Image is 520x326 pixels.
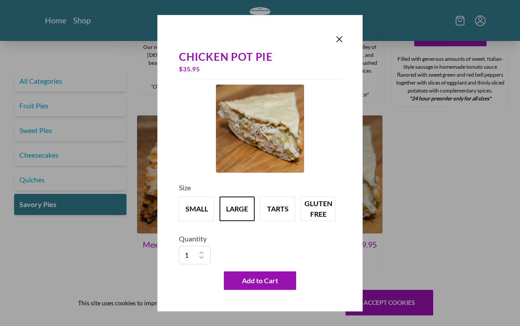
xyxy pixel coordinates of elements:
button: Variant Swatch [301,196,336,221]
h5: Quantity [179,233,341,244]
button: Add to Cart [224,271,296,290]
div: $ 35.95 [179,63,341,75]
button: Variant Swatch [260,196,295,221]
button: Close panel [334,34,345,44]
h5: Size [179,182,341,193]
button: Variant Swatch [179,196,214,221]
span: Add to Cart [242,275,278,286]
img: Product Image [216,85,304,173]
button: Variant Swatch [219,196,255,221]
div: Chicken Pot Pie [179,51,341,63]
a: Product Image [216,85,304,175]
